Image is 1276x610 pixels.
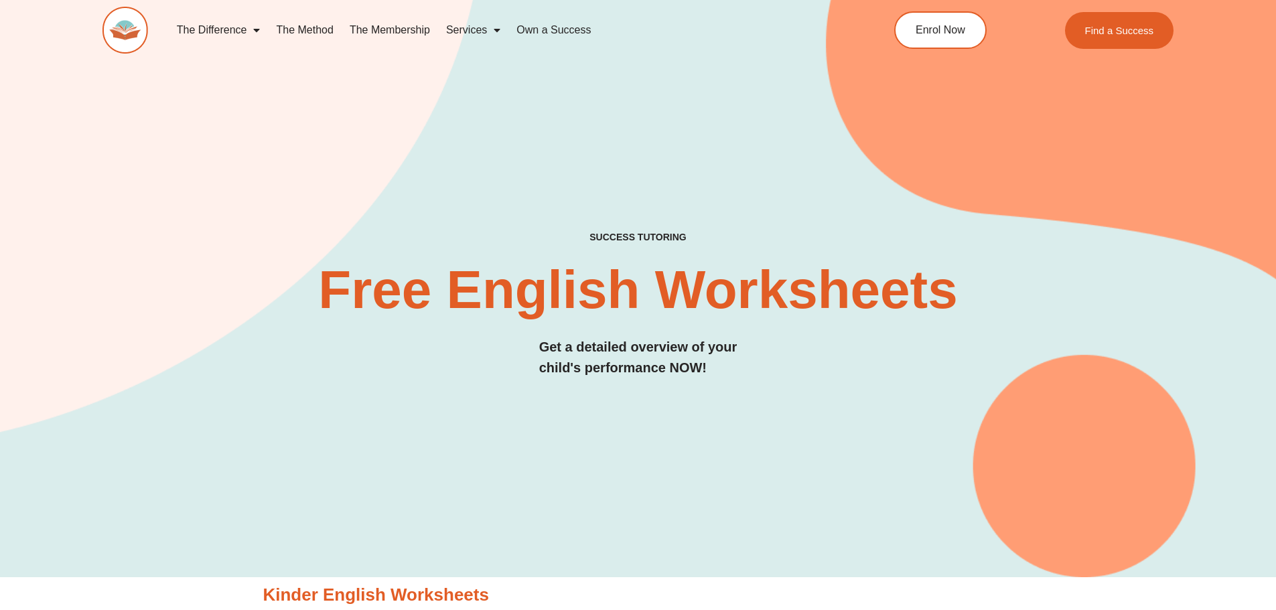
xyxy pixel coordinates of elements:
a: The Membership [342,15,438,46]
nav: Menu [169,15,833,46]
span: Find a Success [1085,25,1154,35]
h2: Free English Worksheets​ [285,263,992,317]
a: Enrol Now [894,11,987,49]
span: Enrol Now [916,25,965,35]
a: Find a Success [1065,12,1174,49]
h3: Get a detailed overview of your child's performance NOW! [539,337,737,378]
h4: SUCCESS TUTORING​ [480,232,797,243]
a: Services [438,15,508,46]
a: Own a Success [508,15,599,46]
a: The Difference [169,15,269,46]
h3: Kinder English Worksheets [263,584,1013,607]
a: The Method [268,15,341,46]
